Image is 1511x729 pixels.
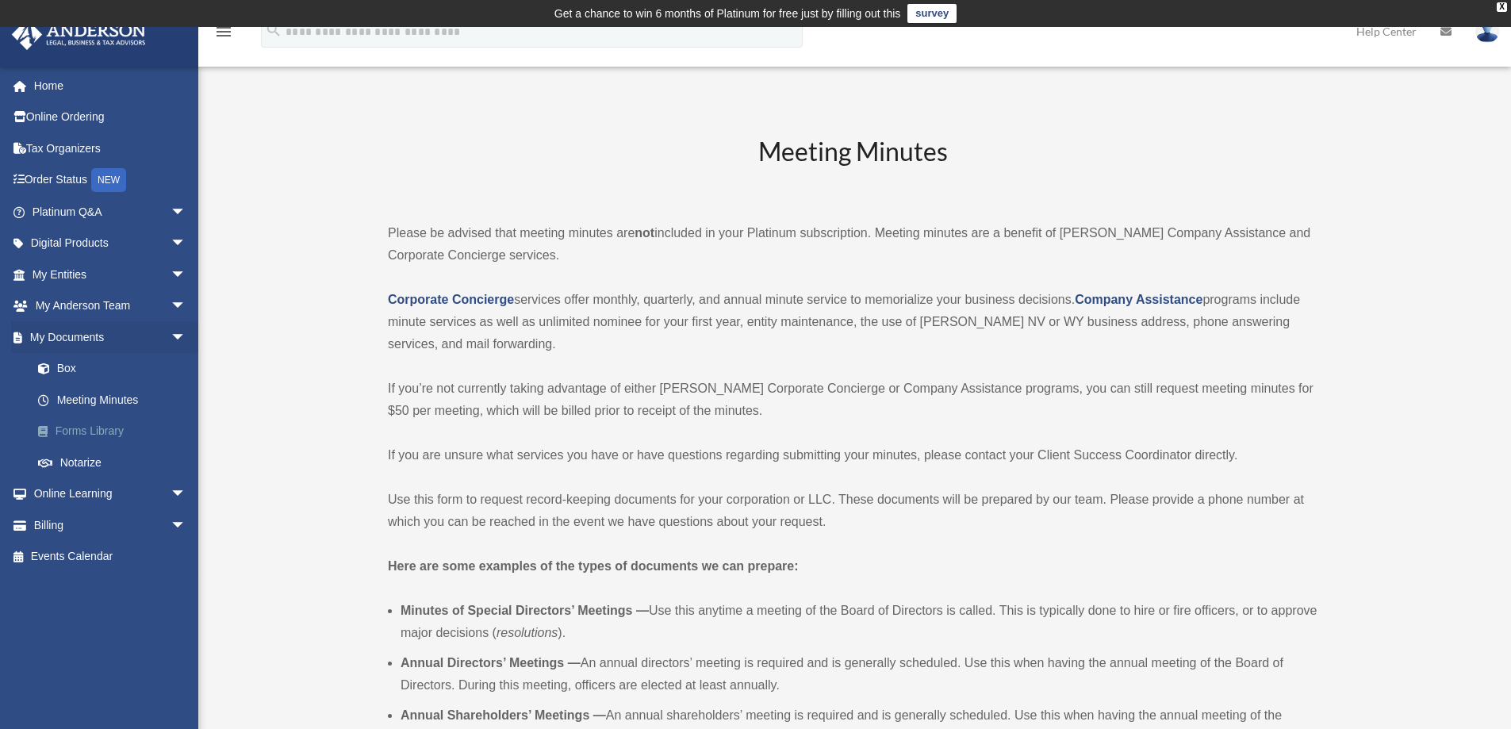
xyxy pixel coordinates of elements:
p: If you are unsure what services you have or have questions regarding submitting your minutes, ple... [388,444,1317,466]
span: arrow_drop_down [171,321,202,354]
a: My Documentsarrow_drop_down [11,321,210,353]
li: Use this anytime a meeting of the Board of Directors is called. This is typically done to hire or... [401,600,1317,644]
a: survey [907,4,957,23]
a: My Entitiesarrow_drop_down [11,259,210,290]
span: arrow_drop_down [171,196,202,228]
a: Home [11,70,210,102]
i: menu [214,22,233,41]
b: Minutes of Special Directors’ Meetings — [401,604,649,617]
p: Please be advised that meeting minutes are included in your Platinum subscription. Meeting minute... [388,222,1317,267]
b: Annual Directors’ Meetings — [401,656,581,670]
div: Get a chance to win 6 months of Platinum for free just by filling out this [554,4,901,23]
a: Events Calendar [11,541,210,573]
a: Box [22,353,210,385]
a: Digital Productsarrow_drop_down [11,228,210,259]
a: Platinum Q&Aarrow_drop_down [11,196,210,228]
div: close [1497,2,1507,12]
p: Use this form to request record-keeping documents for your corporation or LLC. These documents wi... [388,489,1317,533]
a: Tax Organizers [11,132,210,164]
a: Billingarrow_drop_down [11,509,210,541]
span: arrow_drop_down [171,259,202,291]
a: Forms Library [22,416,210,447]
a: Order StatusNEW [11,164,210,197]
div: NEW [91,168,126,192]
strong: not [635,226,654,240]
span: arrow_drop_down [171,228,202,260]
a: Corporate Concierge [388,293,514,306]
li: An annual directors’ meeting is required and is generally scheduled. Use this when having the ann... [401,652,1317,696]
a: Company Assistance [1075,293,1202,306]
p: services offer monthly, quarterly, and annual minute service to memorialize your business decisio... [388,289,1317,355]
a: Online Learningarrow_drop_down [11,478,210,510]
em: resolutions [497,626,558,639]
span: arrow_drop_down [171,478,202,511]
i: search [265,21,282,39]
a: Notarize [22,447,210,478]
a: My Anderson Teamarrow_drop_down [11,290,210,322]
h2: Meeting Minutes [388,134,1317,200]
img: Anderson Advisors Platinum Portal [7,19,151,50]
a: Online Ordering [11,102,210,133]
span: arrow_drop_down [171,290,202,323]
img: User Pic [1475,20,1499,43]
b: Annual Shareholders’ Meetings — [401,708,606,722]
a: Meeting Minutes [22,384,202,416]
strong: Here are some examples of the types of documents we can prepare: [388,559,799,573]
span: arrow_drop_down [171,509,202,542]
a: menu [214,28,233,41]
p: If you’re not currently taking advantage of either [PERSON_NAME] Corporate Concierge or Company A... [388,378,1317,422]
